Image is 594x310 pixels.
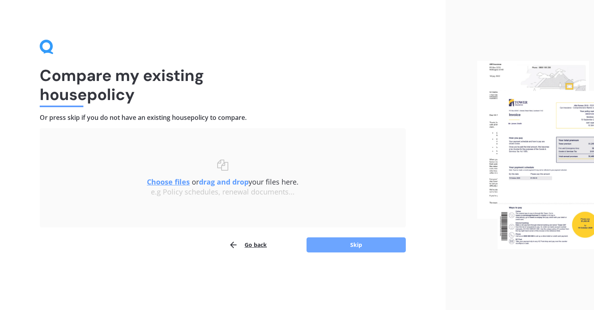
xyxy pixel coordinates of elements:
h1: Compare my existing house policy [40,66,406,104]
button: Go back [229,237,267,253]
u: Choose files [147,177,190,187]
button: Skip [307,237,406,252]
b: drag and drop [199,177,249,187]
img: files.webp [477,61,594,249]
span: or your files here. [147,177,299,187]
div: e.g Policy schedules, renewal documents... [56,188,390,196]
h4: Or press skip if you do not have an existing house policy to compare. [40,114,406,122]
